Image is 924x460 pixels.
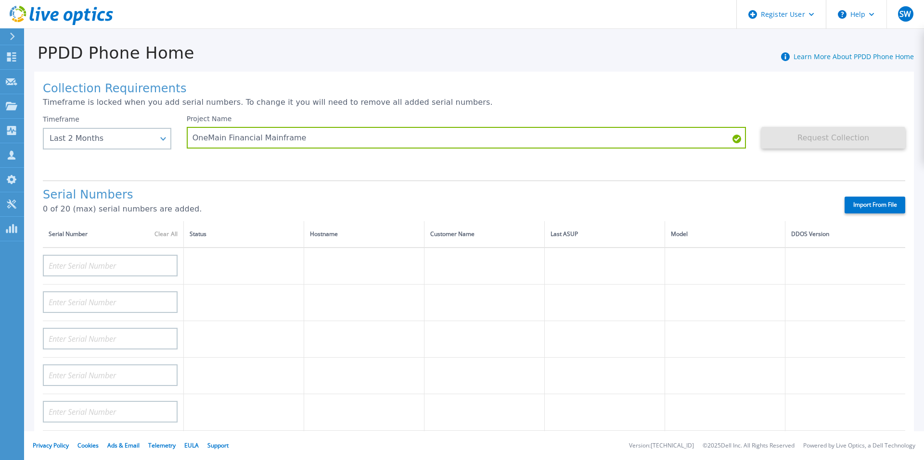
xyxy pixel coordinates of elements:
h1: Collection Requirements [43,82,905,96]
label: Timeframe [43,115,79,123]
th: Customer Name [424,221,544,248]
h1: PPDD Phone Home [24,44,194,62]
th: Model [665,221,785,248]
input: Enter Project Name [187,127,746,149]
span: SW [899,10,911,18]
input: Enter Serial Number [43,364,178,386]
li: © 2025 Dell Inc. All Rights Reserved [703,443,795,449]
h1: Serial Numbers [43,188,828,202]
label: Project Name [187,115,232,122]
a: EULA [184,441,199,449]
a: Learn More About PPDD Phone Home [794,52,914,61]
input: Enter Serial Number [43,255,178,276]
a: Support [207,441,229,449]
th: Last ASUP [544,221,665,248]
label: Import From File [845,197,905,213]
a: Cookies [77,441,99,449]
div: Serial Number [49,229,178,239]
p: Timeframe is locked when you add serial numbers. To change it you will need to remove all added s... [43,98,905,107]
li: Version: [TECHNICAL_ID] [629,443,694,449]
th: DDOS Version [785,221,905,248]
button: Request Collection [761,127,905,149]
th: Hostname [304,221,424,248]
input: Enter Serial Number [43,328,178,349]
th: Status [184,221,304,248]
div: Last 2 Months [50,134,154,143]
a: Ads & Email [107,441,140,449]
input: Enter Serial Number [43,291,178,313]
input: Enter Serial Number [43,401,178,423]
p: 0 of 20 (max) serial numbers are added. [43,205,828,213]
a: Telemetry [148,441,176,449]
li: Powered by Live Optics, a Dell Technology [803,443,915,449]
a: Privacy Policy [33,441,69,449]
